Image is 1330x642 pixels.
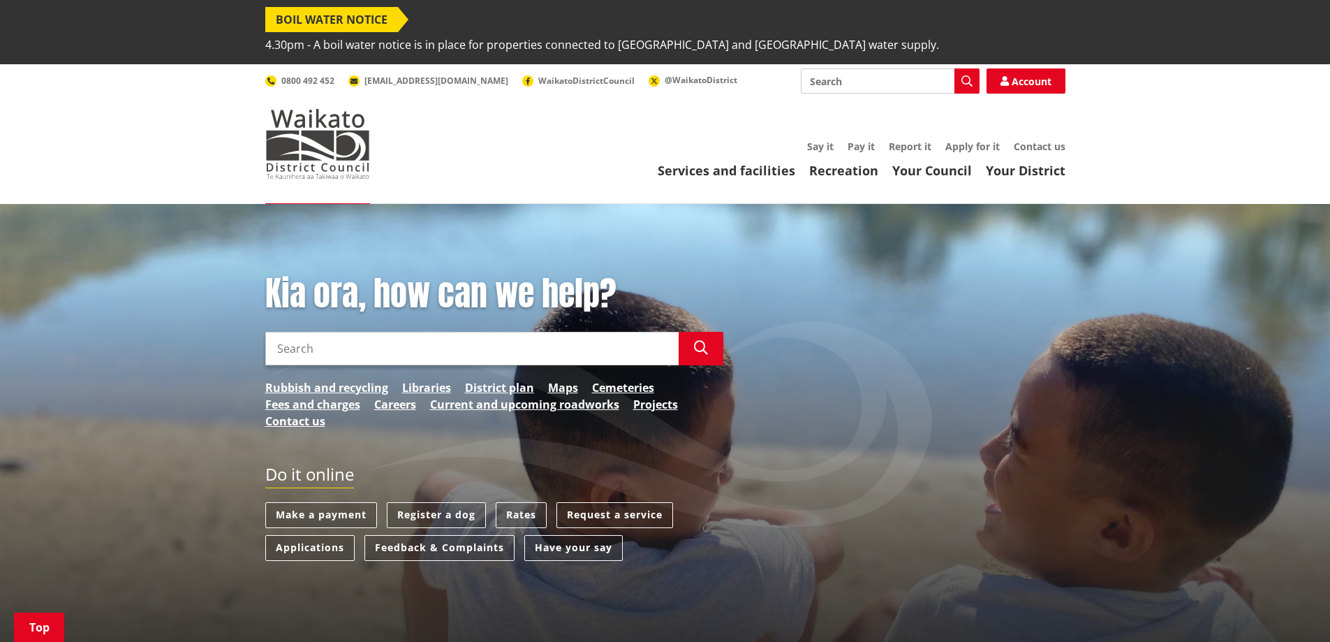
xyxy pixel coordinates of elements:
[465,379,534,396] a: District plan
[801,68,980,94] input: Search input
[1014,140,1065,153] a: Contact us
[281,75,334,87] span: 0800 492 452
[538,75,635,87] span: WaikatoDistrictCouncil
[556,502,673,528] a: Request a service
[265,502,377,528] a: Make a payment
[430,396,619,413] a: Current and upcoming roadworks
[633,396,678,413] a: Projects
[265,75,334,87] a: 0800 492 452
[265,274,723,314] h1: Kia ora, how can we help?
[364,535,515,561] a: Feedback & Complaints
[265,396,360,413] a: Fees and charges
[548,379,578,396] a: Maps
[387,502,486,528] a: Register a dog
[265,332,679,365] input: Search input
[265,32,939,57] span: 4.30pm - A boil water notice is in place for properties connected to [GEOGRAPHIC_DATA] and [GEOGR...
[265,535,355,561] a: Applications
[809,162,878,179] a: Recreation
[265,379,388,396] a: Rubbish and recycling
[496,502,547,528] a: Rates
[14,613,64,642] a: Top
[265,413,325,430] a: Contact us
[807,140,834,153] a: Say it
[665,74,737,86] span: @WaikatoDistrict
[265,7,398,32] span: BOIL WATER NOTICE
[364,75,508,87] span: [EMAIL_ADDRESS][DOMAIN_NAME]
[658,162,795,179] a: Services and facilities
[265,109,370,179] img: Waikato District Council - Te Kaunihera aa Takiwaa o Waikato
[592,379,654,396] a: Cemeteries
[522,75,635,87] a: WaikatoDistrictCouncil
[649,74,737,86] a: @WaikatoDistrict
[848,140,875,153] a: Pay it
[402,379,451,396] a: Libraries
[348,75,508,87] a: [EMAIL_ADDRESS][DOMAIN_NAME]
[374,396,416,413] a: Careers
[265,465,354,489] h2: Do it online
[524,535,623,561] a: Have your say
[945,140,1000,153] a: Apply for it
[986,162,1065,179] a: Your District
[892,162,972,179] a: Your Council
[987,68,1065,94] a: Account
[889,140,931,153] a: Report it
